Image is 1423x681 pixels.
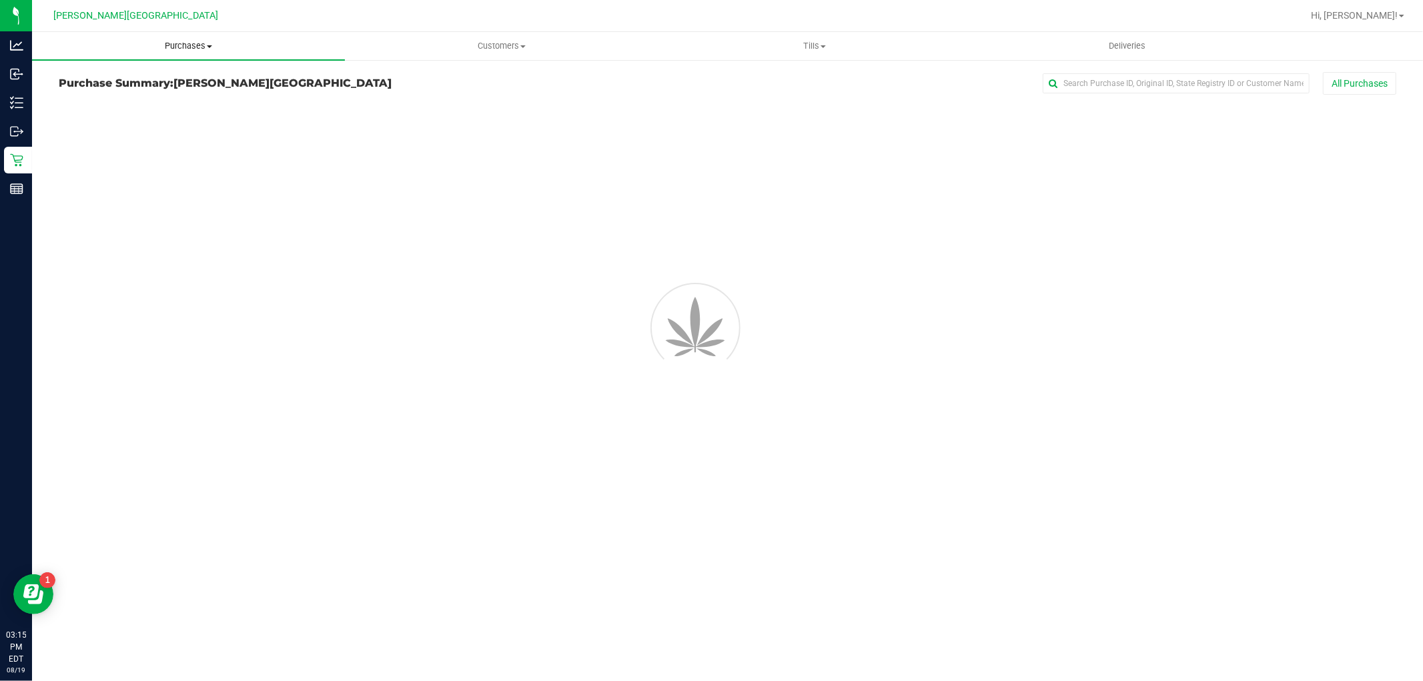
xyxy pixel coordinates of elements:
a: Deliveries [971,32,1284,60]
span: Purchases [32,40,345,52]
inline-svg: Reports [10,182,23,195]
button: All Purchases [1323,72,1396,95]
span: [PERSON_NAME][GEOGRAPHIC_DATA] [173,77,392,89]
span: Hi, [PERSON_NAME]! [1311,10,1398,21]
h3: Purchase Summary: [59,77,504,89]
inline-svg: Inbound [10,67,23,81]
iframe: Resource center [13,574,53,614]
inline-svg: Retail [10,153,23,167]
inline-svg: Analytics [10,39,23,52]
inline-svg: Inventory [10,96,23,109]
iframe: Resource center unread badge [39,572,55,588]
span: [PERSON_NAME][GEOGRAPHIC_DATA] [54,10,219,21]
span: Customers [346,40,657,52]
span: Tills [658,40,970,52]
p: 08/19 [6,665,26,675]
inline-svg: Outbound [10,125,23,138]
p: 03:15 PM EDT [6,629,26,665]
span: Deliveries [1091,40,1163,52]
input: Search Purchase ID, Original ID, State Registry ID or Customer Name... [1043,73,1310,93]
a: Customers [345,32,658,60]
a: Tills [658,32,971,60]
a: Purchases [32,32,345,60]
